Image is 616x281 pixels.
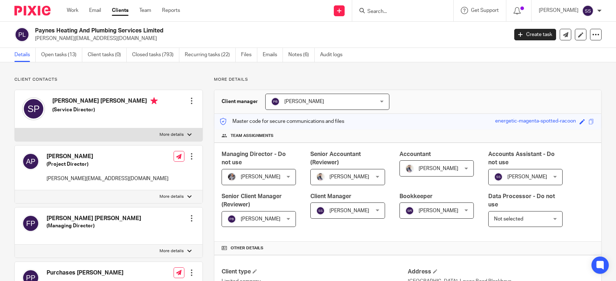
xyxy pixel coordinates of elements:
p: [PERSON_NAME] [539,7,578,14]
h4: [PERSON_NAME] [PERSON_NAME] [52,97,158,106]
h5: (Service Director) [52,106,158,113]
img: Pixie [14,6,51,15]
span: [PERSON_NAME] [329,208,369,213]
i: Primary [150,97,158,104]
img: Pixie%2002.jpg [316,173,325,181]
h4: [PERSON_NAME] [47,153,169,160]
img: svg%3E [22,153,39,170]
a: Client tasks (0) [88,48,127,62]
a: Details [14,48,36,62]
span: [PERSON_NAME] [284,99,324,104]
a: Recurring tasks (22) [185,48,236,62]
span: Senior Client Manager (Reviewer) [222,193,282,208]
h4: Client type [222,268,408,276]
h4: [PERSON_NAME] [PERSON_NAME] [47,215,141,222]
span: Senior Accountant (Reviewer) [310,151,361,165]
a: Email [89,7,101,14]
a: Create task [514,29,556,40]
a: Notes (6) [288,48,315,62]
span: [PERSON_NAME] [241,217,280,222]
span: Team assignments [231,133,274,139]
p: Client contacts [14,77,203,82]
img: Pixie%2002.jpg [405,164,414,173]
a: Closed tasks (793) [132,48,179,62]
a: Audit logs [320,48,348,62]
h3: Client manager [222,98,258,105]
span: Bookkeeper [399,193,433,199]
a: Files [241,48,257,62]
div: energetic-magenta-spotted-racoon [495,117,576,126]
span: [PERSON_NAME] [241,174,280,179]
p: More details [160,132,184,138]
img: svg%3E [582,5,594,17]
img: -%20%20-%20studio@ingrained.co.uk%20for%20%20-20220223%20at%20101413%20-%201W1A2026.jpg [227,173,236,181]
img: svg%3E [271,97,280,106]
span: Data Processor - Do not use [488,193,555,208]
h4: Address [408,268,594,276]
span: [PERSON_NAME] [507,174,547,179]
input: Search [367,9,432,15]
p: Master code for secure communications and files [220,118,344,125]
a: Team [139,7,151,14]
img: svg%3E [22,97,45,120]
img: svg%3E [227,215,236,223]
img: svg%3E [22,215,39,232]
h2: Paynes Heating And Plumbing Services Limited [35,27,410,35]
span: Managing Director - Do not use [222,151,286,165]
span: Not selected [494,217,523,222]
span: Client Manager [310,193,351,199]
h5: (Managing Director) [47,222,141,229]
p: More details [160,194,184,200]
img: svg%3E [316,206,325,215]
span: Get Support [471,8,499,13]
p: More details [214,77,602,82]
p: [PERSON_NAME][EMAIL_ADDRESS][DOMAIN_NAME] [47,175,169,182]
span: [PERSON_NAME] [329,174,369,179]
p: More details [160,248,184,254]
p: [PERSON_NAME][EMAIL_ADDRESS][DOMAIN_NAME] [35,35,503,42]
span: [PERSON_NAME] [419,166,458,171]
span: Other details [231,245,263,251]
img: svg%3E [494,173,503,181]
span: Accounts Assistant - Do not use [488,151,555,165]
a: Reports [162,7,180,14]
img: svg%3E [14,27,30,42]
a: Clients [112,7,128,14]
a: Work [67,7,78,14]
a: Open tasks (13) [41,48,82,62]
a: Emails [263,48,283,62]
img: svg%3E [405,206,414,215]
span: Accountant [399,151,431,157]
h5: (Project Director) [47,161,169,168]
span: [PERSON_NAME] [419,208,458,213]
h4: Purchases [PERSON_NAME] [47,269,129,277]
